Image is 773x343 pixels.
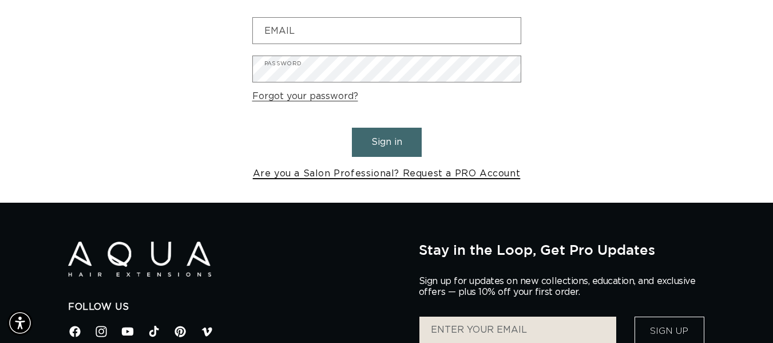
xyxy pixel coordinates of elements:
input: Email [253,18,521,44]
div: Accessibility Menu [7,310,33,336]
a: Are you a Salon Professional? Request a PRO Account [253,165,521,182]
img: Aqua Hair Extensions [68,242,211,277]
button: Sign in [352,128,422,157]
h2: Follow Us [68,301,402,313]
a: Forgot your password? [252,88,358,105]
p: Sign up for updates on new collections, education, and exclusive offers — plus 10% off your first... [419,276,705,298]
h2: Stay in the Loop, Get Pro Updates [419,242,705,258]
iframe: Chat Widget [621,219,773,343]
